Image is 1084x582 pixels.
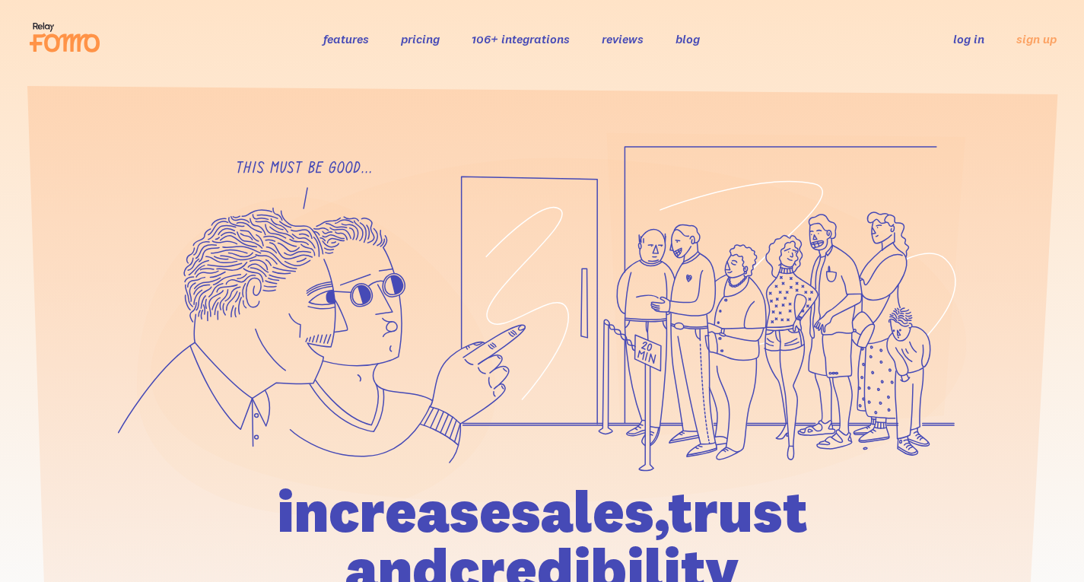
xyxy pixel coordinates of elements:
[1016,31,1057,47] a: sign up
[401,31,440,46] a: pricing
[953,31,984,46] a: log in
[602,31,644,46] a: reviews
[676,31,700,46] a: blog
[472,31,570,46] a: 106+ integrations
[323,31,369,46] a: features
